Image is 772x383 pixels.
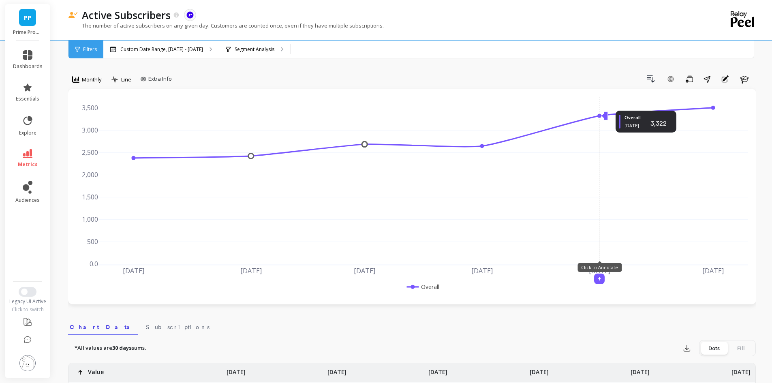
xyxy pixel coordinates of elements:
p: [DATE] [428,363,447,376]
p: [DATE] [731,363,751,376]
p: Prime Prometics™ [13,29,43,36]
p: Value [88,363,104,376]
span: Chart Data [70,323,136,331]
img: profile picture [19,355,36,371]
button: Switch to New UI [19,287,36,297]
nav: Tabs [68,317,756,335]
img: api.recharge.svg [186,11,194,19]
span: metrics [18,161,38,168]
span: Subscriptions [146,323,210,331]
p: Active Subscribers [82,8,171,22]
img: header icon [68,12,78,19]
span: dashboards [13,63,43,70]
span: Monthly [82,76,102,83]
span: essentials [16,96,39,102]
p: Segment Analysis [235,46,274,53]
div: Click to switch [5,306,51,313]
div: Dots [701,342,727,355]
p: [DATE] [227,363,246,376]
strong: 30 days [112,344,132,351]
span: Filters [83,46,97,53]
span: PP [24,13,31,22]
span: Extra Info [148,75,172,83]
p: The number of active subscribers on any given day. Customers are counted once, even if they have ... [68,22,384,29]
span: audiences [15,197,40,203]
p: Custom Date Range, [DATE] - [DATE] [120,46,203,53]
span: Line [121,76,131,83]
p: [DATE] [530,363,549,376]
p: [DATE] [631,363,650,376]
p: [DATE] [327,363,346,376]
div: Legacy UI Active [5,298,51,305]
span: explore [19,130,36,136]
div: Fill [727,342,754,355]
p: *All values are sums. [75,344,146,352]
